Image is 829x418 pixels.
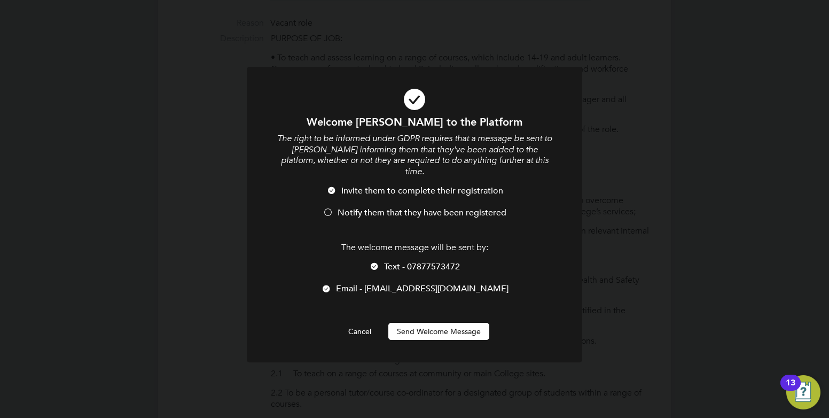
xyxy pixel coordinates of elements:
button: Open Resource Center, 13 new notifications [786,375,820,409]
div: 13 [786,383,795,397]
button: Cancel [340,323,380,340]
i: The right to be informed under GDPR requires that a message be sent to [PERSON_NAME] informing th... [277,133,552,177]
span: Text - 07877573472 [384,261,460,272]
span: Email - [EMAIL_ADDRESS][DOMAIN_NAME] [336,283,509,294]
button: Send Welcome Message [388,323,489,340]
h1: Welcome [PERSON_NAME] to the Platform [276,115,553,129]
span: Invite them to complete their registration [341,185,503,196]
p: The welcome message will be sent by: [276,242,553,253]
span: Notify them that they have been registered [338,207,506,218]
